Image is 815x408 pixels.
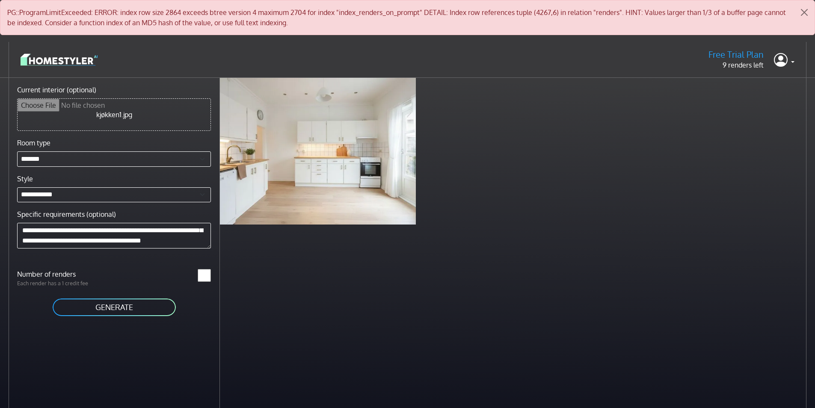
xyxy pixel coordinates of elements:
label: Number of renders [12,269,114,279]
img: logo-3de290ba35641baa71223ecac5eacb59cb85b4c7fdf211dc9aaecaaee71ea2f8.svg [21,52,98,67]
button: Close [794,0,815,24]
h5: Free Trial Plan [708,49,764,60]
label: Specific requirements (optional) [17,209,116,219]
label: Style [17,174,33,184]
p: Each render has a 1 credit fee [12,279,114,287]
button: GENERATE [52,298,177,317]
label: Current interior (optional) [17,85,96,95]
p: 9 renders left [708,60,764,70]
label: Room type [17,138,50,148]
